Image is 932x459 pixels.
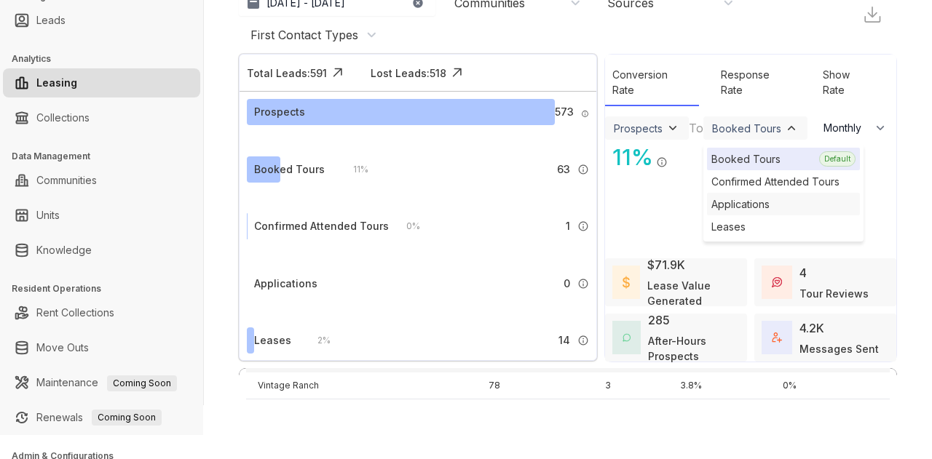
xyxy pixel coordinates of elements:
div: 11 % [605,141,653,174]
img: Info [577,278,589,290]
img: Info [577,164,589,175]
div: Prospects [254,104,305,120]
td: 0 [808,372,912,399]
div: 4.2K [799,319,824,337]
a: Units [36,201,60,230]
button: Monthly [815,115,896,141]
div: Applications [254,276,317,292]
div: Booked Tours [712,122,781,135]
h3: Data Management [12,150,203,163]
li: Collections [3,103,200,132]
img: ViewFilterArrow [784,121,799,135]
span: 1 [566,218,570,234]
li: Renewals [3,403,200,432]
span: Coming Soon [92,410,162,426]
a: Rent Collections [36,298,114,327]
h3: Analytics [12,52,203,65]
div: 4 [799,264,807,282]
span: Coming Soon [107,375,177,391]
div: Leases [707,215,860,238]
td: 73 [420,399,512,426]
img: Click Icon [327,62,349,84]
li: Units [3,201,200,230]
div: Tour Reviews [799,286,869,301]
img: TourReviews [772,277,782,287]
a: Leads [36,6,66,35]
span: 0 [564,276,570,292]
span: 63 [557,161,570,177]
td: 0% [714,372,808,399]
img: LeaseValue [623,276,631,289]
div: Lost Leads: 518 [371,65,446,81]
td: 0% [714,399,808,426]
span: Monthly [824,121,868,135]
li: Knowledge [3,236,200,265]
td: 9 [512,399,623,426]
div: 0 % [392,218,420,234]
div: 11 % [339,161,368,177]
td: 3.8% [623,372,714,399]
img: Info [656,156,668,168]
img: TotalFum [772,332,782,343]
div: $71.9K [647,256,685,274]
td: 3 [512,372,623,399]
div: Show Rate [815,60,882,106]
div: Applications [707,193,860,215]
div: Lease Value Generated [647,278,739,308]
div: 2 % [303,332,331,348]
div: Booked Tours [711,151,819,167]
a: Move Outs [36,333,89,362]
a: Leasing [36,68,77,97]
h3: Resident Operations [12,282,203,295]
li: Move Outs [3,333,200,362]
a: Knowledge [36,236,92,265]
td: Vintage Ranch [246,372,420,399]
li: Rent Collections [3,298,200,327]
div: Conversion Rate [605,60,699,106]
div: 285 [648,311,670,329]
div: Default [819,151,856,167]
span: 14 [558,332,570,348]
div: Messages Sent [799,341,879,356]
div: Prospects [614,122,663,135]
a: Collections [36,103,90,132]
li: Communities [3,166,200,195]
div: Booked Tours [254,161,325,177]
img: Download [862,4,882,25]
img: Info [577,335,589,346]
div: To [689,119,703,137]
li: Leads [3,6,200,35]
img: Click Icon [446,62,468,84]
td: 12.3% [623,399,714,426]
td: 0 [808,399,912,426]
img: Info [581,110,589,118]
td: Norte 8833 [246,399,420,426]
div: Confirmed Attended Tours [254,218,389,234]
div: First Contact Types [250,27,358,43]
li: Maintenance [3,368,200,397]
div: Response Rate [714,60,801,106]
td: 78 [420,372,512,399]
div: Leases [254,332,291,348]
a: RenewalsComing Soon [36,403,162,432]
img: Info [577,220,589,232]
img: ViewFilterArrow [666,121,680,135]
img: Click Icon [668,143,690,165]
span: 573 [555,104,574,120]
li: Leasing [3,68,200,97]
img: AfterHoursConversations [623,333,631,342]
a: Communities [36,166,97,195]
div: After-Hours Prospects [648,333,740,364]
div: Confirmed Attended Tours [707,170,860,193]
div: Total Leads: 591 [247,65,327,81]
